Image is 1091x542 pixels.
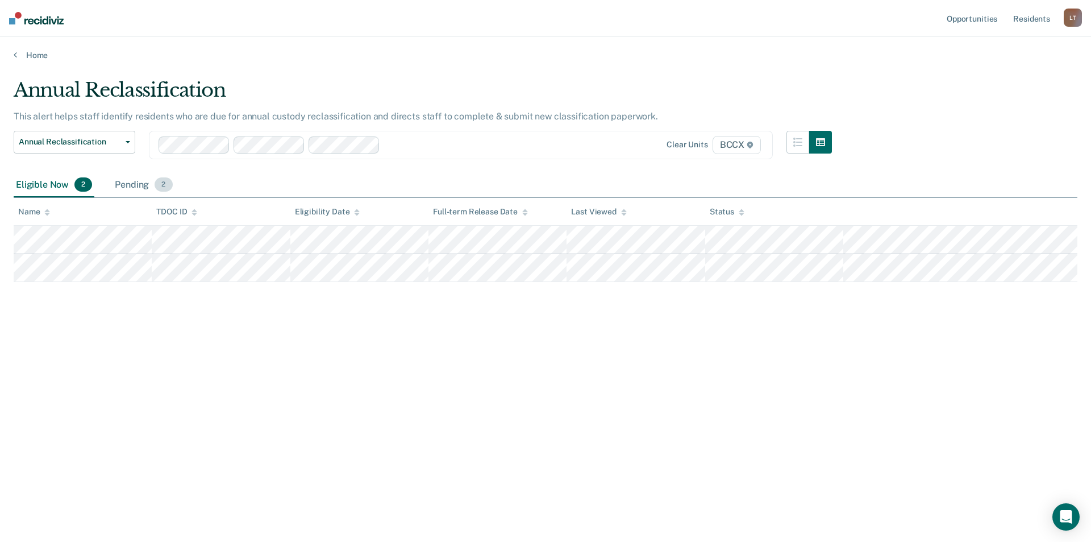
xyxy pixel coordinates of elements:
[14,50,1077,60] a: Home
[1052,503,1080,531] div: Open Intercom Messenger
[433,207,528,217] div: Full-term Release Date
[14,111,658,122] p: This alert helps staff identify residents who are due for annual custody reclassification and dir...
[14,78,832,111] div: Annual Reclassification
[18,207,50,217] div: Name
[113,173,174,198] div: Pending2
[713,136,761,154] span: BCCX
[14,173,94,198] div: Eligible Now2
[155,177,172,192] span: 2
[19,137,121,147] span: Annual Reclassification
[571,207,626,217] div: Last Viewed
[1064,9,1082,27] button: LT
[1064,9,1082,27] div: L T
[156,207,197,217] div: TDOC ID
[667,140,708,150] div: Clear units
[9,12,64,24] img: Recidiviz
[74,177,92,192] span: 2
[710,207,744,217] div: Status
[295,207,360,217] div: Eligibility Date
[14,131,135,154] button: Annual Reclassification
